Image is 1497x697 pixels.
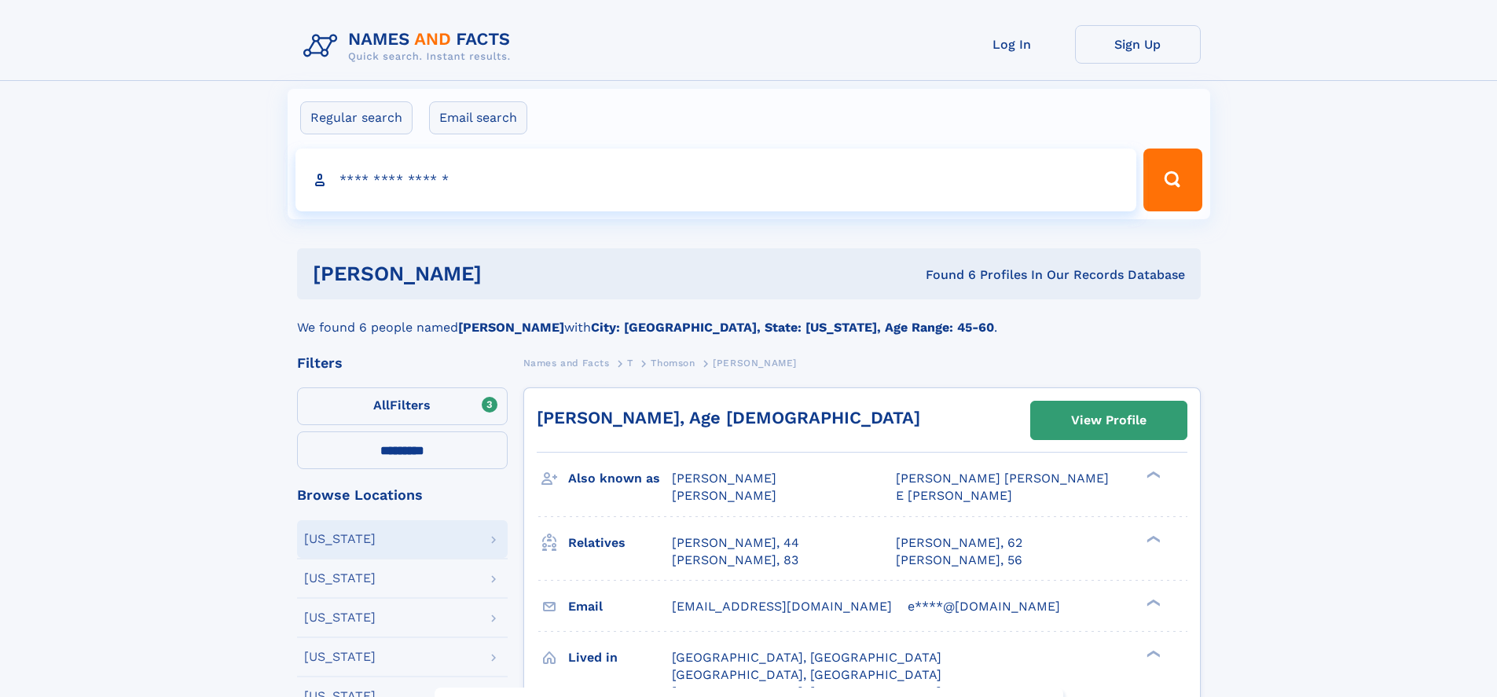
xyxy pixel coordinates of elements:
[672,667,941,682] span: [GEOGRAPHIC_DATA], [GEOGRAPHIC_DATA]
[429,101,527,134] label: Email search
[672,599,892,614] span: [EMAIL_ADDRESS][DOMAIN_NAME]
[523,353,610,372] a: Names and Facts
[1143,597,1161,607] div: ❯
[672,552,798,569] a: [PERSON_NAME], 83
[568,593,672,620] h3: Email
[1031,402,1187,439] a: View Profile
[297,387,508,425] label: Filters
[896,471,1109,486] span: [PERSON_NAME] [PERSON_NAME]
[1143,149,1202,211] button: Search Button
[591,320,994,335] b: City: [GEOGRAPHIC_DATA], State: [US_STATE], Age Range: 45-60
[304,572,376,585] div: [US_STATE]
[373,398,390,413] span: All
[627,353,633,372] a: T
[1143,648,1161,658] div: ❯
[297,356,508,370] div: Filters
[896,534,1022,552] a: [PERSON_NAME], 62
[297,25,523,68] img: Logo Names and Facts
[304,533,376,545] div: [US_STATE]
[672,650,941,665] span: [GEOGRAPHIC_DATA], [GEOGRAPHIC_DATA]
[300,101,413,134] label: Regular search
[1075,25,1201,64] a: Sign Up
[713,358,797,369] span: [PERSON_NAME]
[896,488,1012,503] span: E [PERSON_NAME]
[1143,470,1161,480] div: ❯
[651,353,695,372] a: Thomson
[1143,534,1161,544] div: ❯
[297,299,1201,337] div: We found 6 people named with .
[568,644,672,671] h3: Lived in
[537,408,920,427] a: [PERSON_NAME], Age [DEMOGRAPHIC_DATA]
[304,651,376,663] div: [US_STATE]
[1071,402,1147,438] div: View Profile
[568,465,672,492] h3: Also known as
[949,25,1075,64] a: Log In
[672,471,776,486] span: [PERSON_NAME]
[651,358,695,369] span: Thomson
[627,358,633,369] span: T
[458,320,564,335] b: [PERSON_NAME]
[672,534,799,552] a: [PERSON_NAME], 44
[313,264,704,284] h1: [PERSON_NAME]
[295,149,1137,211] input: search input
[297,488,508,502] div: Browse Locations
[672,488,776,503] span: [PERSON_NAME]
[896,552,1022,569] a: [PERSON_NAME], 56
[304,611,376,624] div: [US_STATE]
[703,266,1185,284] div: Found 6 Profiles In Our Records Database
[568,530,672,556] h3: Relatives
